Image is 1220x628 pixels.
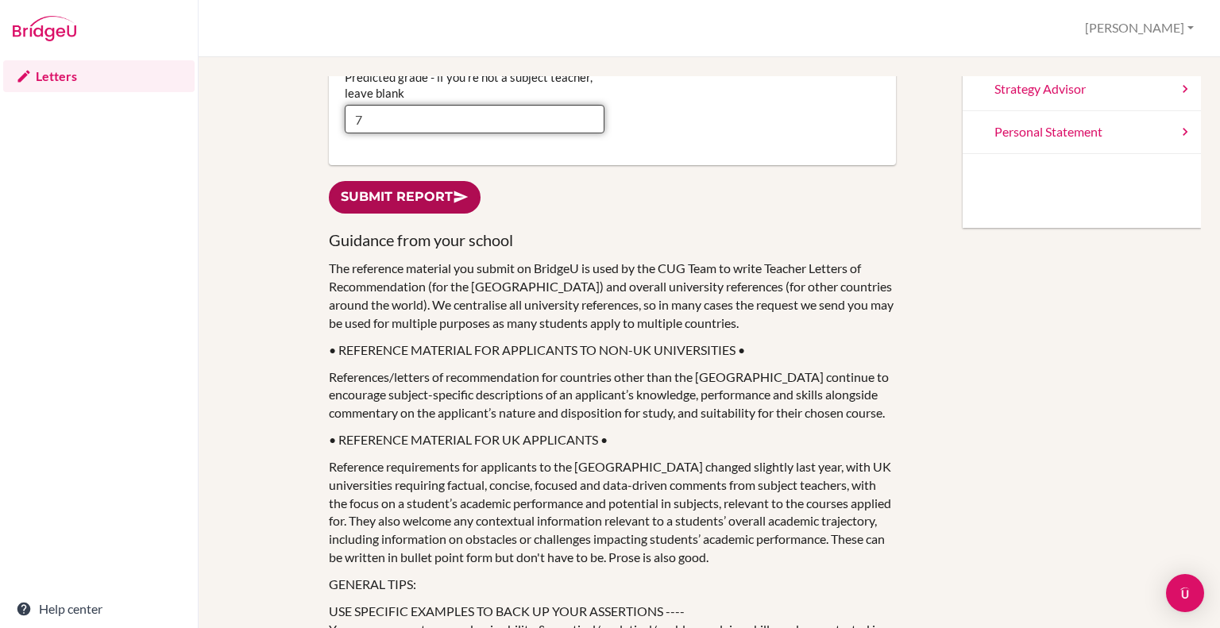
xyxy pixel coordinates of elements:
a: Personal Statement [963,111,1201,154]
img: Bridge-U [13,16,76,41]
label: Predicted grade - if you're not a subject teacher, leave blank [345,69,604,101]
p: • REFERENCE MATERIAL FOR UK APPLICANTS • [329,431,896,449]
h3: Guidance from your school [329,229,896,251]
button: [PERSON_NAME] [1078,13,1201,43]
a: Strategy Advisor [963,68,1201,111]
a: Submit report [329,181,481,214]
a: Letters [3,60,195,92]
p: The reference material you submit on BridgeU is used by the CUG Team to write Teacher Letters of ... [329,260,896,332]
p: Reference requirements for applicants to the [GEOGRAPHIC_DATA] changed slightly last year, with U... [329,458,896,567]
a: Help center [3,593,195,625]
div: Open Intercom Messenger [1166,574,1204,612]
p: GENERAL TIPS: [329,576,896,594]
p: • REFERENCE MATERIAL FOR APPLICANTS TO NON-UK UNIVERSITIES • [329,341,896,360]
p: References/letters of recommendation for countries other than the [GEOGRAPHIC_DATA] continue to e... [329,368,896,423]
